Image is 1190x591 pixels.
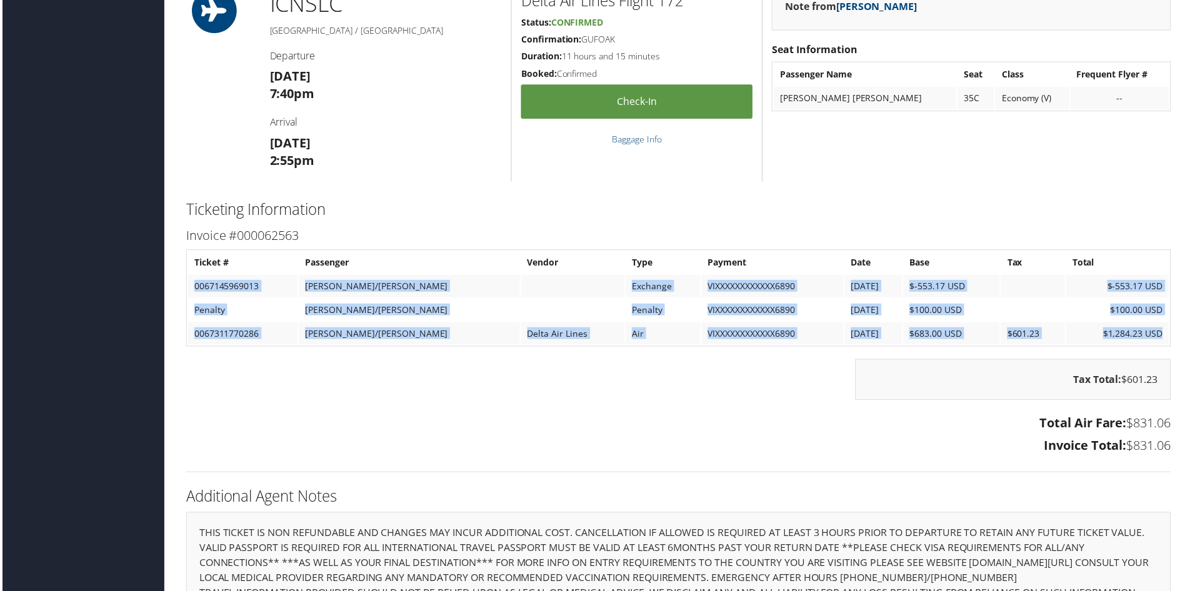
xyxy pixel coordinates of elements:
[1079,93,1165,104] div: --
[1068,276,1171,299] td: $-553.17 USD
[297,300,519,322] td: [PERSON_NAME]/[PERSON_NAME]
[774,64,957,86] th: Passenger Name
[184,228,1173,246] h3: Invoice #000062563
[959,64,996,86] th: Seat
[997,87,1071,110] td: Economy (V)
[702,300,844,322] td: VIXXXXXXXXXXXX6890
[959,87,996,110] td: 35C
[904,252,1001,275] th: Base
[521,85,753,119] a: Check-in
[186,324,296,346] td: 0067311770286
[626,300,701,322] td: Penalty
[268,135,309,152] strong: [DATE]
[551,16,603,28] span: Confirmed
[268,152,313,169] strong: 2:55pm
[626,252,701,275] th: Type
[997,64,1071,86] th: Class
[184,488,1173,509] h2: Additional Agent Notes
[626,276,701,299] td: Exchange
[186,276,296,299] td: 0067145969013
[702,276,844,299] td: VIXXXXXXXXXXXX6890
[521,51,561,62] strong: Duration:
[626,324,701,346] td: Air
[521,16,551,28] strong: Status:
[1068,300,1171,322] td: $100.00 USD
[184,200,1173,221] h2: Ticketing Information
[846,300,904,322] td: [DATE]
[1041,416,1129,433] strong: Total Air Fare:
[268,86,313,102] strong: 7:40pm
[904,276,1001,299] td: $-553.17 USD
[702,324,844,346] td: VIXXXXXXXXXXXX6890
[774,87,957,110] td: [PERSON_NAME] [PERSON_NAME]
[268,49,501,63] h4: Departure
[1068,252,1171,275] th: Total
[521,252,625,275] th: Vendor
[1075,374,1124,388] strong: Tax Total:
[297,324,519,346] td: [PERSON_NAME]/[PERSON_NAME]
[904,324,1001,346] td: $683.00 USD
[268,116,501,129] h4: Arrival
[297,276,519,299] td: [PERSON_NAME]/[PERSON_NAME]
[1046,439,1129,455] strong: Invoice Total:
[521,51,753,63] h5: 11 hours and 15 minutes
[186,300,296,322] td: Penalty
[1072,64,1171,86] th: Frequent Flyer #
[186,252,296,275] th: Ticket #
[297,252,519,275] th: Passenger
[521,68,753,81] h5: Confirmed
[1002,252,1066,275] th: Tax
[268,24,501,37] h5: [GEOGRAPHIC_DATA] / [GEOGRAPHIC_DATA]
[521,33,581,45] strong: Confirmation:
[846,324,904,346] td: [DATE]
[702,252,844,275] th: Payment
[772,43,858,57] strong: Seat Information
[1068,324,1171,346] td: $1,284.23 USD
[904,300,1001,322] td: $100.00 USD
[1002,324,1066,346] td: $601.23
[521,68,556,80] strong: Booked:
[184,416,1173,434] h3: $831.06
[846,276,904,299] td: [DATE]
[856,360,1173,402] div: $601.23
[846,252,904,275] th: Date
[184,439,1173,456] h3: $831.06
[612,134,662,146] a: Baggage Info
[521,33,753,46] h5: GUFOAK
[521,324,625,346] td: Delta Air Lines
[268,68,309,85] strong: [DATE]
